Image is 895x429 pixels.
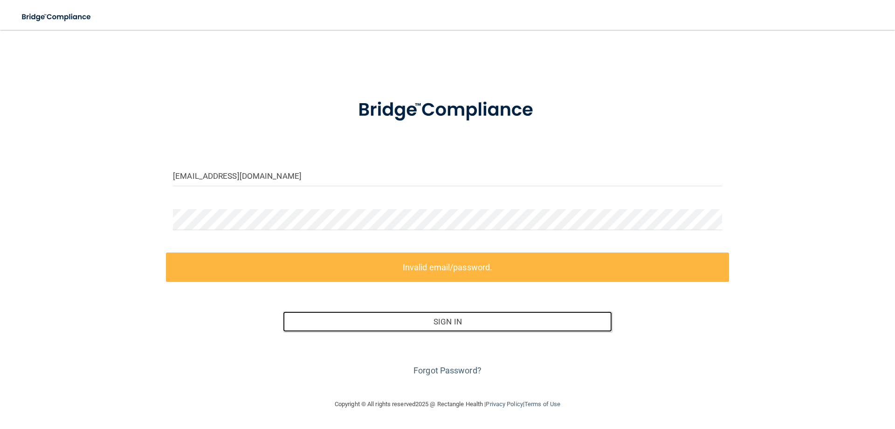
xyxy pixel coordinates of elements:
[173,165,722,186] input: Email
[486,401,523,408] a: Privacy Policy
[166,253,729,282] label: Invalid email/password.
[283,311,613,332] button: Sign In
[413,366,482,375] a: Forgot Password?
[339,86,556,134] img: bridge_compliance_login_screen.278c3ca4.svg
[277,389,618,419] div: Copyright © All rights reserved 2025 @ Rectangle Health | |
[14,7,100,27] img: bridge_compliance_login_screen.278c3ca4.svg
[524,401,560,408] a: Terms of Use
